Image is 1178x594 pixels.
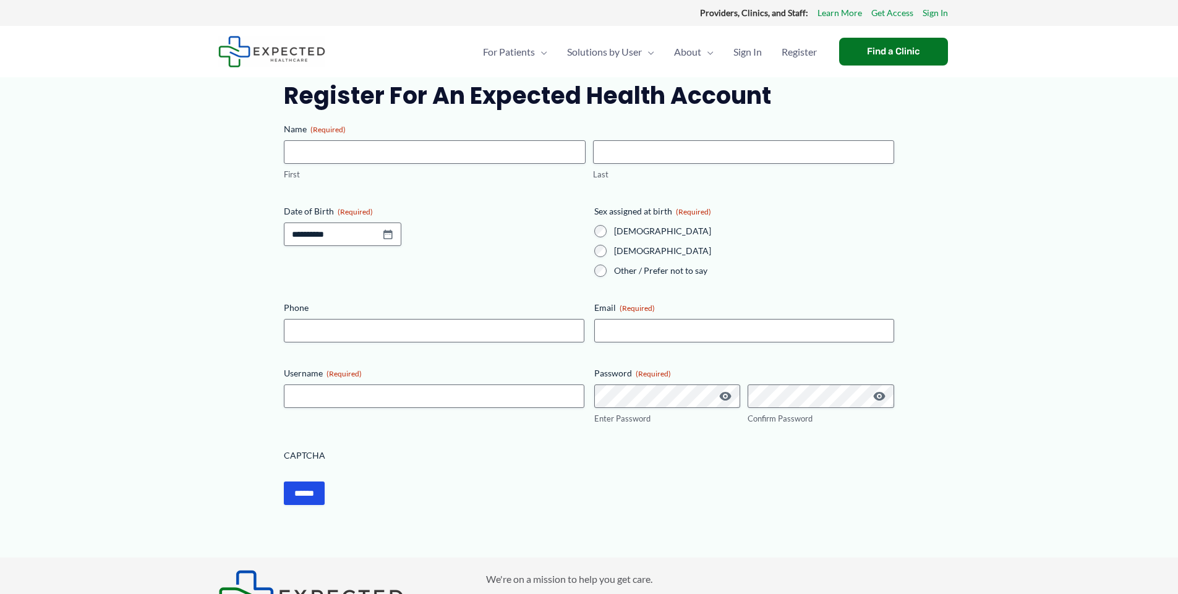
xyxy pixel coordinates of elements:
[636,369,671,378] span: (Required)
[338,207,373,216] span: (Required)
[839,38,948,66] a: Find a Clinic
[923,5,948,21] a: Sign In
[594,205,711,218] legend: Sex assigned at birth
[723,30,772,74] a: Sign In
[567,30,642,74] span: Solutions by User
[782,30,817,74] span: Register
[664,30,723,74] a: AboutMenu Toggle
[557,30,664,74] a: Solutions by UserMenu Toggle
[871,5,913,21] a: Get Access
[676,207,711,216] span: (Required)
[620,303,655,313] span: (Required)
[593,169,894,180] label: Last
[284,302,584,314] label: Phone
[614,265,894,277] label: Other / Prefer not to say
[817,5,862,21] a: Learn More
[772,30,827,74] a: Register
[218,36,325,67] img: Expected Healthcare Logo - side, dark font, small
[284,205,584,218] label: Date of Birth
[733,30,762,74] span: Sign In
[486,570,960,588] p: We're on a mission to help you get care.
[872,389,887,404] button: Show Password
[594,302,894,314] label: Email
[535,30,547,74] span: Menu Toggle
[614,225,894,237] label: [DEMOGRAPHIC_DATA]
[284,123,346,135] legend: Name
[284,367,584,380] label: Username
[701,30,714,74] span: Menu Toggle
[614,245,894,257] label: [DEMOGRAPHIC_DATA]
[284,169,585,180] label: First
[284,449,894,462] label: CAPTCHA
[594,413,741,425] label: Enter Password
[718,389,733,404] button: Show Password
[642,30,654,74] span: Menu Toggle
[700,7,808,18] strong: Providers, Clinics, and Staff:
[310,125,346,134] span: (Required)
[748,413,894,425] label: Confirm Password
[473,30,557,74] a: For PatientsMenu Toggle
[483,30,535,74] span: For Patients
[594,367,671,380] legend: Password
[674,30,701,74] span: About
[284,80,894,111] h2: Register for an Expected Health Account
[327,369,362,378] span: (Required)
[473,30,827,74] nav: Primary Site Navigation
